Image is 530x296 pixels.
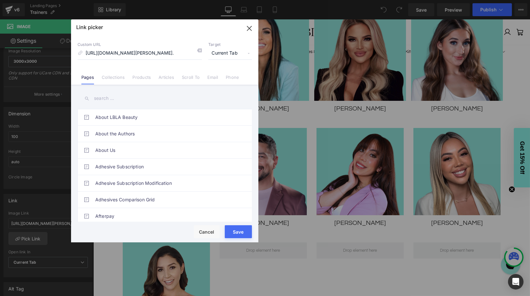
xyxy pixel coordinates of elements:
p: Target [208,42,252,47]
div: Open Intercom Messenger [508,274,524,290]
a: About LBLA Beauty [95,109,237,125]
p: Link picker [76,24,103,30]
iframe: Gorgias live chat messenger [404,233,430,257]
span: Current Tab [208,47,252,59]
input: https://gempages.net [78,47,202,59]
a: About the Authors [95,126,237,142]
a: Email [207,75,218,84]
div: [PERSON_NAME] [29,197,117,210]
button: Cancel [194,225,220,238]
p: [PERSON_NAME] [321,84,406,94]
button: Save [225,225,252,238]
p: [PERSON_NAME] [127,84,213,94]
a: Scroll To [182,75,200,84]
a: Pages [81,75,94,84]
a: Adhesives Comparison Grid [95,192,237,208]
a: Phone [226,75,239,84]
p: [PERSON_NAME] [130,198,210,209]
a: Adhesive Subscription [95,159,237,175]
p: [PERSON_NAME] [224,84,309,94]
a: About Us [95,142,237,158]
a: Articles [159,75,174,84]
p: [PERSON_NAME] [30,84,116,94]
a: Products [132,75,151,84]
p: [PERSON_NAME] [226,198,307,209]
p: [PERSON_NAME] [323,198,404,209]
a: Adhesive Subscription Modification [95,175,237,191]
input: search ... [78,91,252,106]
a: Collections [102,75,125,84]
p: Custom URL [78,42,202,47]
a: Afterpay [95,208,237,224]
